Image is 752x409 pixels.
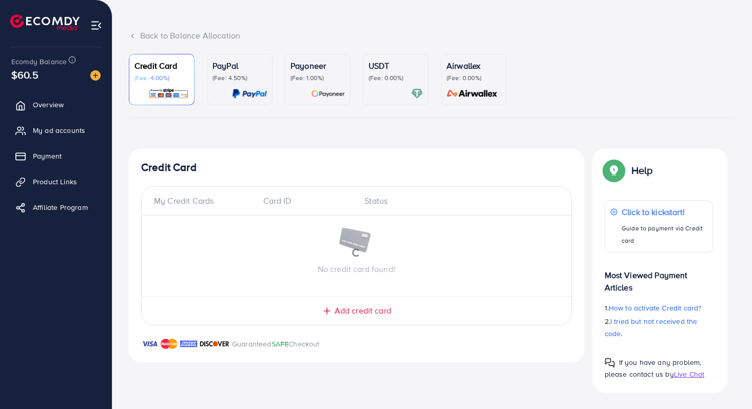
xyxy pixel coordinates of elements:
iframe: Chat [708,363,744,401]
a: Payment [8,146,104,166]
span: Live Chat [674,369,704,379]
p: Click to kickstart! [622,206,707,218]
p: Payoneer [291,60,345,72]
p: Airwallex [447,60,501,72]
div: My Credit Cards [154,195,255,207]
p: (Fee: 4.00%) [134,74,189,82]
p: PayPal [213,60,267,72]
a: Affiliate Program [8,197,104,218]
div: Back to Balance Allocation [129,30,736,42]
span: If you have any problem, please contact us by [605,357,702,379]
p: Most Viewed Payment Articles [605,261,714,294]
a: My ad accounts [8,120,104,141]
img: brand [141,338,158,350]
span: Product Links [33,177,77,187]
img: Popup guide [605,161,623,180]
img: card [232,88,267,100]
img: logo [10,14,80,30]
span: $60.5 [11,67,38,82]
span: Overview [33,100,64,110]
img: card [444,88,501,100]
p: (Fee: 1.00%) [291,74,345,82]
span: Add credit card [335,305,391,317]
img: card [311,88,345,100]
p: 1. [605,302,714,314]
p: USDT [369,60,423,72]
a: Overview [8,94,104,115]
p: Help [631,164,653,177]
span: I tried but not received the code. [605,316,698,339]
p: (Fee: 0.00%) [369,74,423,82]
p: Guaranteed Checkout [232,338,320,350]
span: Payment [33,151,62,161]
p: (Fee: 4.50%) [213,74,267,82]
img: brand [161,338,178,350]
span: Ecomdy Balance [11,56,67,67]
div: Status [356,195,558,207]
p: Credit Card [134,60,189,72]
img: brand [200,338,229,350]
img: menu [90,20,102,31]
span: SAFE [272,339,289,349]
span: How to activate Credit card? [609,303,701,313]
img: card [411,88,423,100]
a: Product Links [8,171,104,192]
img: image [90,70,101,81]
img: card [148,88,189,100]
div: Card ID [255,195,356,207]
span: Affiliate Program [33,202,88,212]
p: 2. [605,315,714,340]
img: Popup guide [605,358,615,368]
img: brand [180,338,197,350]
p: Guide to payment via Credit card [622,222,707,247]
h4: Credit Card [141,161,572,174]
span: My ad accounts [33,125,85,135]
p: (Fee: 0.00%) [447,74,501,82]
